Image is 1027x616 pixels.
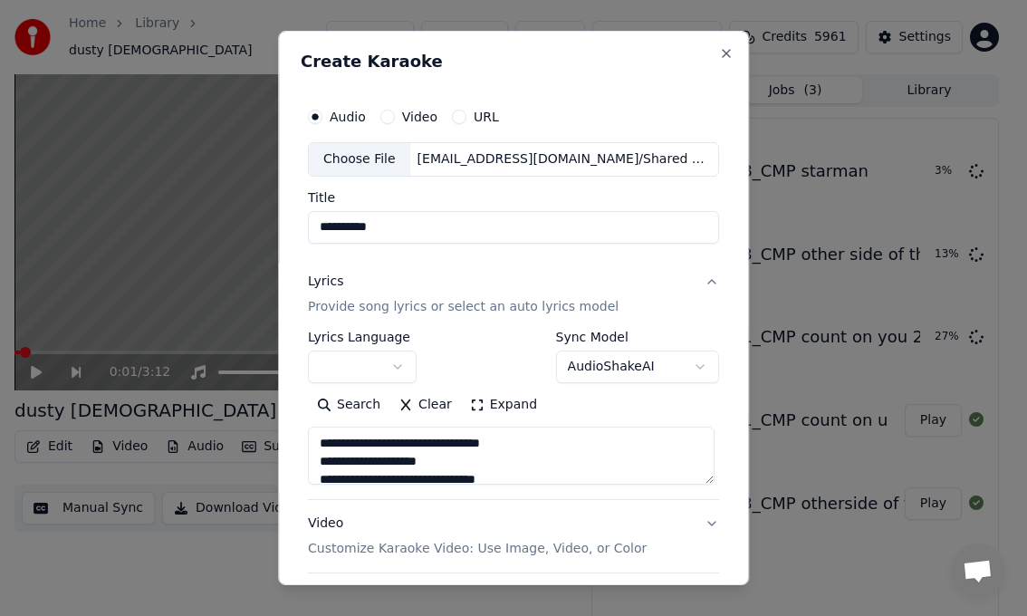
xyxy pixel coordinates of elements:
p: Provide song lyrics or select an auto lyrics model [308,298,619,316]
div: [EMAIL_ADDRESS][DOMAIN_NAME]/Shared drives/Sing King G Drive/Filemaker/CPT_Tracks/New Content/105... [410,150,718,168]
button: VideoCustomize Karaoke Video: Use Image, Video, or Color [308,500,719,573]
label: Lyrics Language [308,331,417,343]
div: Video [308,515,647,558]
button: Expand [461,390,546,419]
label: Sync Model [556,331,719,343]
label: URL [474,111,499,123]
label: Title [308,191,719,204]
button: LyricsProvide song lyrics or select an auto lyrics model [308,258,719,331]
label: Audio [330,111,366,123]
div: LyricsProvide song lyrics or select an auto lyrics model [308,331,719,499]
button: Search [308,390,389,419]
button: Clear [389,390,461,419]
p: Customize Karaoke Video: Use Image, Video, or Color [308,540,647,558]
div: Lyrics [308,273,343,291]
label: Video [402,111,437,123]
h2: Create Karaoke [301,53,726,70]
div: Choose File [309,143,410,176]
